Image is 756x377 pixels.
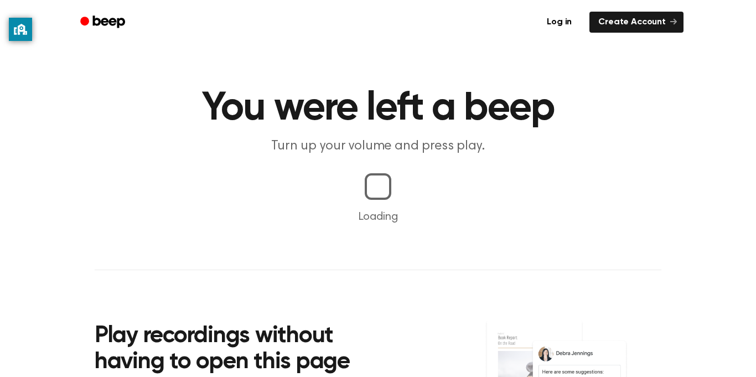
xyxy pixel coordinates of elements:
[589,12,683,33] a: Create Account
[9,18,32,41] button: privacy banner
[95,323,393,376] h2: Play recordings without having to open this page
[536,9,583,35] a: Log in
[73,12,135,33] a: Beep
[95,89,661,128] h1: You were left a beep
[13,209,743,225] p: Loading
[165,137,591,156] p: Turn up your volume and press play.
